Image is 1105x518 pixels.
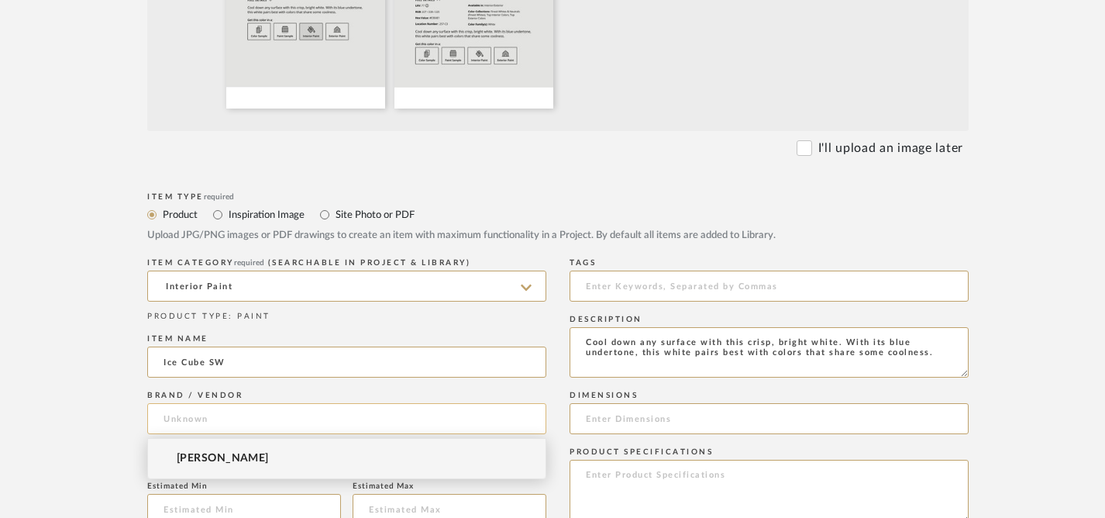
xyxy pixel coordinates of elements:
span: (Searchable in Project & Library) [268,259,471,267]
input: Type a category to search and select [147,271,546,302]
div: ITEM CATEGORY [147,258,546,268]
div: Product Specifications [570,447,969,457]
label: Site Photo or PDF [334,206,415,223]
input: Enter Name [147,347,546,378]
div: Estimated Max [353,482,546,491]
div: Dimensions [570,391,969,400]
input: Enter Keywords, Separated by Commas [570,271,969,302]
span: required [234,259,264,267]
label: Inspiration Image [227,206,305,223]
div: Estimated Min [147,482,341,491]
input: Unknown [147,403,546,434]
span: required [204,193,234,201]
label: Product [161,206,198,223]
div: Item Type [147,192,969,202]
div: Upload JPG/PNG images or PDF drawings to create an item with maximum functionality in a Project. ... [147,228,969,243]
div: Item name [147,334,546,344]
label: I'll upload an image later [818,139,963,157]
div: Brand / Vendor [147,391,546,400]
input: Enter Dimensions [570,403,969,434]
span: [PERSON_NAME] [177,452,269,465]
span: : PAINT [229,313,270,320]
div: Tags [570,258,969,268]
div: Description [570,315,969,324]
mat-radio-group: Select item type [147,205,969,224]
div: PRODUCT TYPE [147,311,546,323]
